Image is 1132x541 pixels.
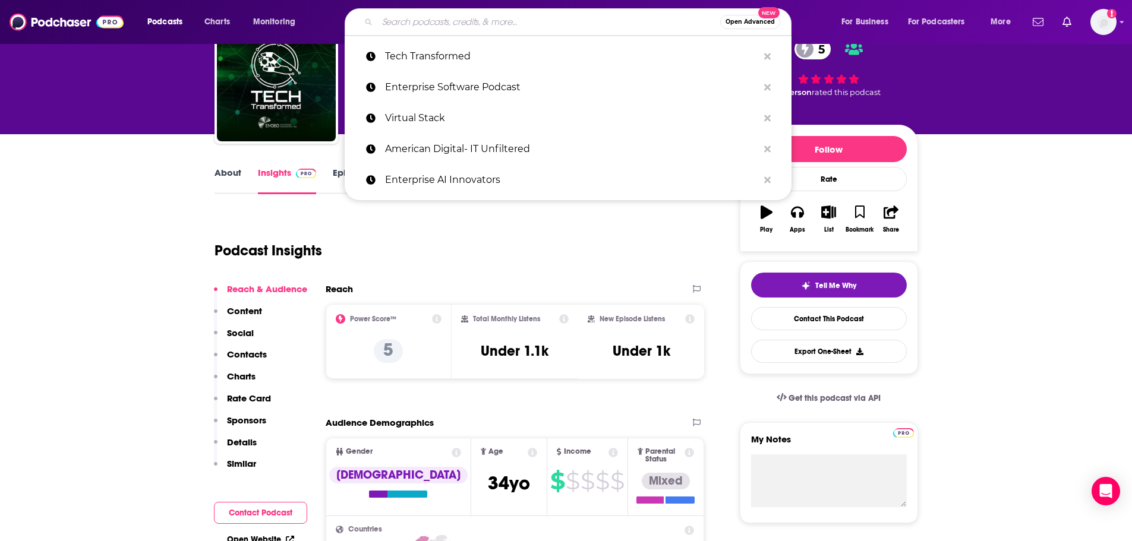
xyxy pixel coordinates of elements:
p: Details [227,436,257,448]
span: 1 person [779,88,812,97]
a: About [215,167,241,194]
span: Logged in as vjacobi [1090,9,1117,35]
h2: Power Score™ [350,315,396,323]
button: Apps [782,198,813,241]
span: Tell Me Why [815,281,856,290]
h2: Total Monthly Listens [473,315,540,323]
p: Reach & Audience [227,283,307,295]
button: Bookmark [844,198,875,241]
button: open menu [900,12,982,31]
button: Content [214,305,262,327]
p: Rate Card [227,393,271,404]
button: Follow [751,136,907,162]
span: $ [595,472,609,491]
a: Charts [197,12,237,31]
span: $ [610,472,624,491]
a: Show notifications dropdown [1058,12,1076,32]
svg: Add a profile image [1107,9,1117,18]
button: Contacts [214,349,267,371]
span: Open Advanced [726,19,775,25]
a: Pro website [893,426,914,438]
button: Rate Card [214,393,271,415]
button: Share [875,198,906,241]
div: Search podcasts, credits, & more... [356,8,803,36]
button: List [813,198,844,241]
a: Enterprise AI Innovators [345,164,792,195]
a: 5 [794,39,831,59]
h2: Audience Demographics [326,417,434,428]
button: Contact Podcast [214,502,307,524]
h1: Podcast Insights [215,242,322,260]
span: $ [550,472,565,491]
button: Similar [214,458,256,480]
div: Share [883,226,899,233]
p: American Digital- IT Unfiltered [385,134,758,164]
span: Monitoring [253,14,295,30]
a: Enterprise Software Podcast [345,72,792,103]
p: Content [227,305,262,317]
span: 5 [806,39,831,59]
div: List [824,226,834,233]
input: Search podcasts, credits, & more... [377,12,720,31]
span: rated this podcast [812,88,881,97]
p: Contacts [227,349,267,360]
p: Virtual Stack [385,103,758,134]
span: Gender [346,448,373,455]
p: 5 [374,339,403,363]
span: Charts [204,14,230,30]
p: Tech Transformed [385,41,758,72]
span: For Podcasters [908,14,965,30]
span: More [991,14,1011,30]
a: Contact This Podcast [751,307,907,330]
button: Open AdvancedNew [720,15,780,29]
div: Bookmark [846,226,874,233]
img: tell me why sparkle [801,281,811,290]
div: [DEMOGRAPHIC_DATA] [329,467,468,483]
button: open menu [139,12,198,31]
span: Parental Status [645,448,683,463]
button: Play [751,198,782,241]
a: InsightsPodchaser Pro [258,167,317,194]
p: Enterprise Software Podcast [385,72,758,103]
a: Tech Transformed [217,23,336,141]
img: User Profile [1090,9,1117,35]
button: Social [214,327,254,349]
button: open menu [833,12,903,31]
a: Tech Transformed [345,41,792,72]
div: 5 1 personrated this podcast [740,31,918,105]
a: Show notifications dropdown [1028,12,1048,32]
div: Apps [790,226,805,233]
button: open menu [245,12,311,31]
span: $ [566,472,579,491]
button: open menu [982,12,1026,31]
div: Open Intercom Messenger [1092,477,1120,505]
h3: Under 1.1k [481,342,548,360]
span: Get this podcast via API [789,393,881,403]
button: tell me why sparkleTell Me Why [751,273,907,298]
a: Virtual Stack [345,103,792,134]
button: Sponsors [214,415,266,436]
a: American Digital- IT Unfiltered [345,134,792,164]
img: Podchaser - Follow, Share and Rate Podcasts [10,11,124,33]
p: Sponsors [227,415,266,426]
span: Podcasts [147,14,182,30]
a: Get this podcast via API [767,384,891,413]
button: Export One-Sheet [751,340,907,363]
span: $ [581,472,594,491]
h3: Under 1k [613,342,670,360]
a: Episodes424 [333,167,393,194]
div: Mixed [642,473,690,489]
p: Similar [227,458,256,469]
span: New [758,7,780,18]
img: Podchaser Pro [296,169,317,178]
p: Enterprise AI Innovators [385,164,758,195]
h2: Reach [326,283,353,295]
p: Social [227,327,254,338]
button: Reach & Audience [214,283,307,305]
button: Details [214,436,257,458]
span: Income [564,448,591,455]
span: Countries [348,526,382,533]
span: 34 yo [488,472,530,495]
img: Podchaser Pro [893,428,914,438]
